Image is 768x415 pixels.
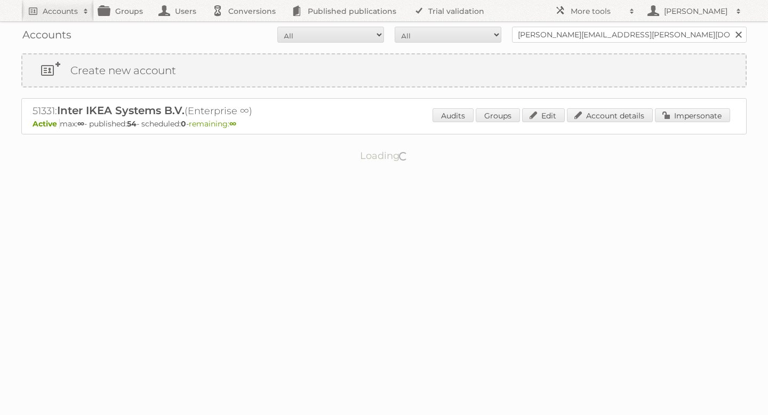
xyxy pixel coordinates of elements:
strong: 54 [127,119,137,129]
h2: 51331: (Enterprise ∞) [33,104,406,118]
a: Create new account [22,54,746,86]
span: Inter IKEA Systems B.V. [57,104,185,117]
a: Audits [433,108,474,122]
strong: ∞ [229,119,236,129]
h2: More tools [571,6,624,17]
span: Active [33,119,60,129]
h2: Accounts [43,6,78,17]
a: Edit [522,108,565,122]
strong: ∞ [77,119,84,129]
a: Account details [567,108,653,122]
strong: 0 [181,119,186,129]
a: Groups [476,108,520,122]
span: remaining: [189,119,236,129]
p: max: - published: - scheduled: - [33,119,735,129]
a: Impersonate [655,108,730,122]
h2: [PERSON_NAME] [661,6,731,17]
p: Loading [326,145,442,166]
